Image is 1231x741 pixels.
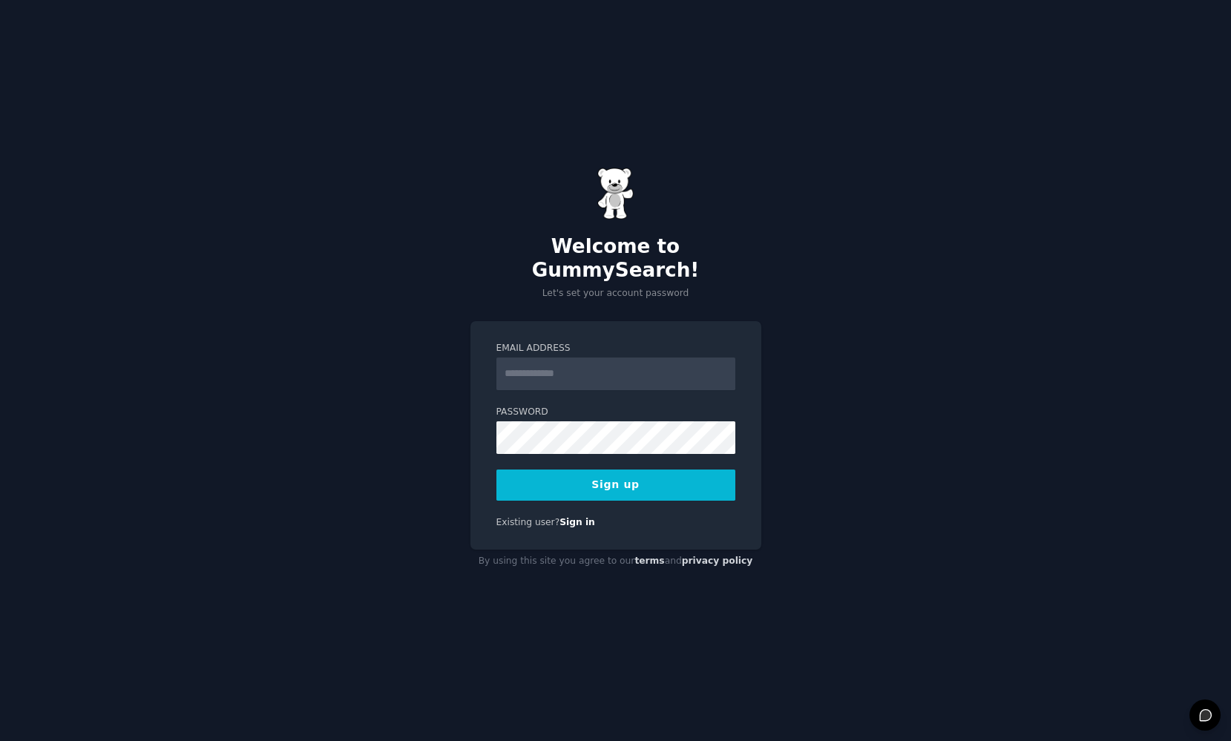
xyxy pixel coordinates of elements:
label: Email Address [496,342,735,355]
a: Sign in [559,517,595,527]
a: terms [634,556,664,566]
div: By using this site you agree to our and [470,550,761,573]
h2: Welcome to GummySearch! [470,235,761,282]
label: Password [496,406,735,419]
img: Gummy Bear [597,168,634,220]
a: privacy policy [682,556,753,566]
p: Let's set your account password [470,287,761,300]
span: Existing user? [496,517,560,527]
button: Sign up [496,470,735,501]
